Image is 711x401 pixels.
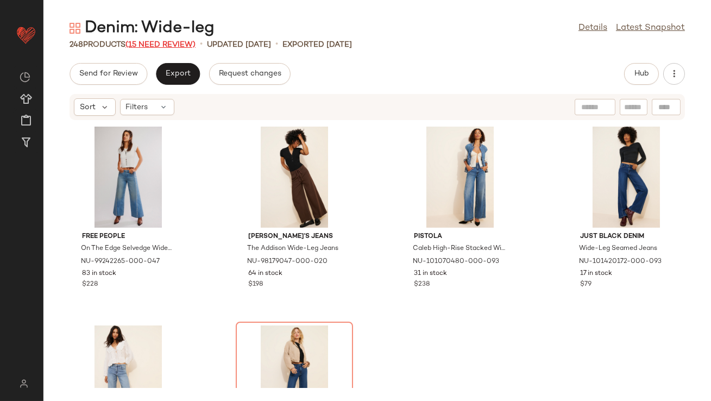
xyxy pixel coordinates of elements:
[579,244,657,254] span: Wide-Leg Seamed Jeans
[209,63,291,85] button: Request changes
[15,24,37,46] img: heart_red.DM2ytmEG.svg
[571,127,681,228] img: 101420172_093_b
[275,38,278,51] span: •
[81,244,173,254] span: On The Edge Selvedge Wide-Leg Jeans
[414,280,430,290] span: $238
[20,72,30,83] img: svg%3e
[580,280,592,290] span: $79
[13,379,34,388] img: svg%3e
[81,257,160,267] span: NU-99242265-000-047
[70,39,196,51] div: Products
[248,280,263,290] span: $198
[282,39,352,51] p: Exported [DATE]
[580,232,672,242] span: Just Black Denim
[247,257,328,267] span: NU-98179047-000-020
[79,70,138,78] span: Send for Review
[413,257,499,267] span: NU-101070480-000-093
[156,63,200,85] button: Export
[207,39,271,51] p: updated [DATE]
[240,127,349,228] img: 98179047_020_b
[578,22,607,35] a: Details
[165,70,191,78] span: Export
[82,269,116,279] span: 83 in stock
[70,41,83,49] span: 248
[414,269,447,279] span: 31 in stock
[80,102,96,113] span: Sort
[125,41,196,49] span: (15 Need Review)
[405,127,515,228] img: 101070480_093_b
[634,70,649,78] span: Hub
[82,280,98,290] span: $228
[579,257,662,267] span: NU-101420172-000-093
[248,232,341,242] span: [PERSON_NAME]'s Jeans
[73,127,183,228] img: 99242265_047_b
[616,22,685,35] a: Latest Snapshot
[200,38,203,51] span: •
[70,23,80,34] img: svg%3e
[82,232,174,242] span: Free People
[580,269,612,279] span: 17 in stock
[70,17,215,39] div: Denim: Wide-leg
[126,102,148,113] span: Filters
[413,244,505,254] span: Caleb High-Rise Stacked Wide-Leg Jeans
[70,63,147,85] button: Send for Review
[218,70,281,78] span: Request changes
[414,232,506,242] span: Pistola
[247,244,338,254] span: The Addison Wide-Leg Jeans
[624,63,659,85] button: Hub
[248,269,282,279] span: 64 in stock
